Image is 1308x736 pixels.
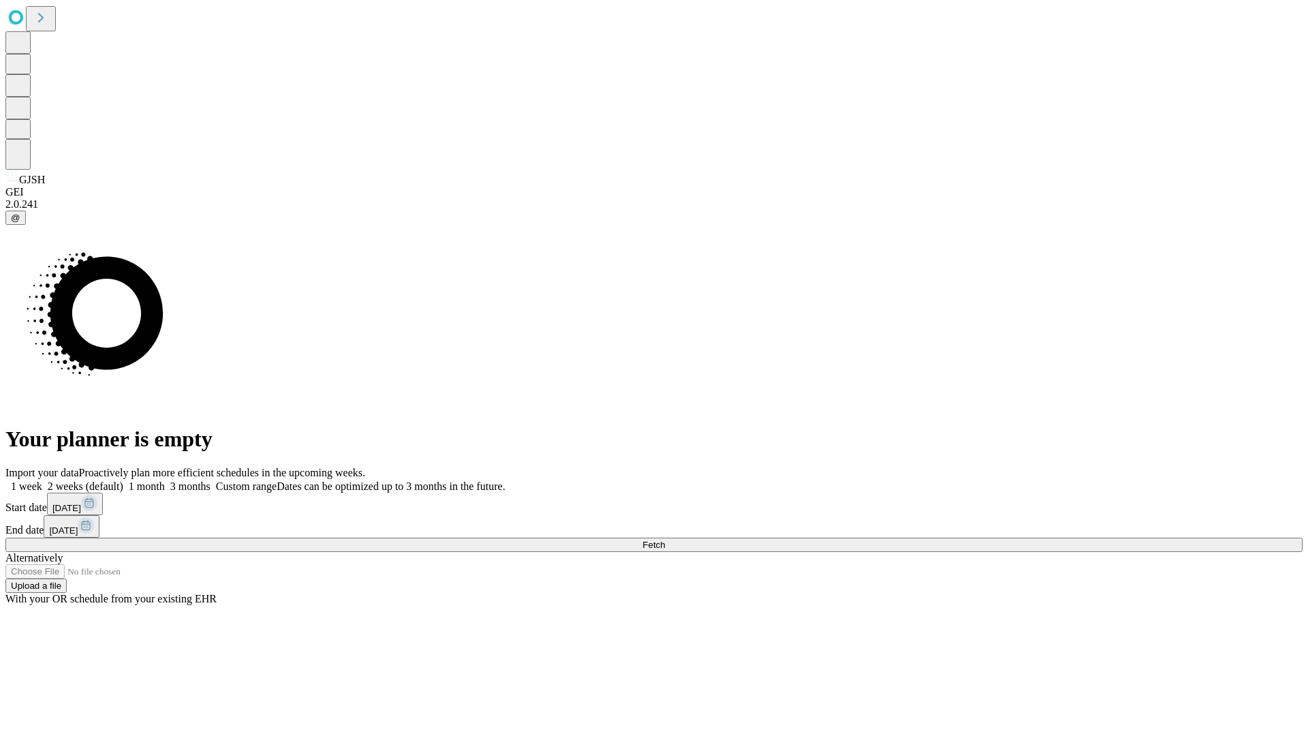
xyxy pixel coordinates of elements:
span: 3 months [170,480,211,492]
span: [DATE] [49,525,78,536]
span: @ [11,213,20,223]
button: Fetch [5,538,1303,552]
span: With your OR schedule from your existing EHR [5,593,217,604]
span: Custom range [216,480,277,492]
div: GEI [5,186,1303,198]
span: 1 month [129,480,165,492]
div: End date [5,515,1303,538]
span: Alternatively [5,552,63,564]
span: Import your data [5,467,79,478]
span: 1 week [11,480,42,492]
button: [DATE] [47,493,103,515]
span: GJSH [19,174,45,185]
button: Upload a file [5,579,67,593]
div: 2.0.241 [5,198,1303,211]
span: Dates can be optimized up to 3 months in the future. [277,480,505,492]
h1: Your planner is empty [5,427,1303,452]
div: Start date [5,493,1303,515]
span: 2 weeks (default) [48,480,123,492]
span: [DATE] [52,503,81,513]
span: Proactively plan more efficient schedules in the upcoming weeks. [79,467,365,478]
span: Fetch [642,540,665,550]
button: @ [5,211,26,225]
button: [DATE] [44,515,99,538]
